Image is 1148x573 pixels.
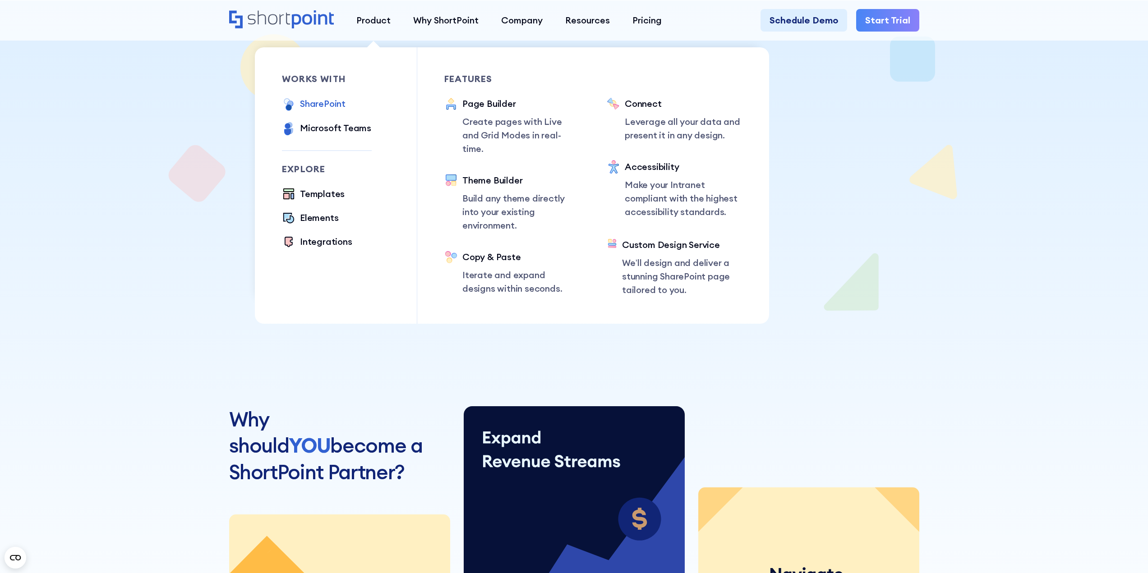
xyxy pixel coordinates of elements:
div: Elements [300,211,338,225]
a: Theme BuilderBuild any theme directly into your existing environment. [444,174,580,232]
a: ConnectLeverage all your data and present it in any design. [607,97,742,142]
p: We’ll design and deliver a stunning SharePoint page tailored to you. [622,256,742,297]
p: Create pages with Live and Grid Modes in real-time. [462,115,580,156]
p: Build any theme directly into your existing environment. [462,192,580,232]
a: Templates [282,187,345,202]
a: Copy & PasteIterate and expand designs within seconds. [444,250,580,295]
a: Elements [282,211,338,226]
a: Company [490,9,554,32]
a: Why ShortPoint [402,9,490,32]
a: Product [345,9,402,32]
p: Iterate and expand designs within seconds. [462,268,580,295]
div: Copy & Paste [462,250,580,264]
h2: Why should become a ShortPoint Partner? [229,406,450,486]
p: Make your Intranet compliant with the highest accessibility standards. [625,178,742,219]
div: Connect [625,97,742,110]
a: Schedule Demo [761,9,847,32]
a: AccessibilityMake your Intranet compliant with the highest accessibility standards. [607,160,742,220]
div: Why ShortPoint [413,14,479,27]
div: Chatwidget [986,468,1148,573]
strong: YOU [289,432,330,458]
a: Resources [554,9,621,32]
div: Theme Builder [462,174,580,187]
div: Resources [565,14,610,27]
a: Integrations [282,235,352,250]
div: Features [444,74,580,83]
div: Explore [282,165,372,174]
a: Pricing [621,9,673,32]
div: Page Builder [462,97,580,110]
a: Custom Design ServiceWe’ll design and deliver a stunning SharePoint page tailored to you. [607,238,742,297]
a: Microsoft Teams [282,121,371,137]
div: Custom Design Service [622,238,742,252]
button: Open CMP widget [5,547,26,568]
div: Microsoft Teams [300,121,371,135]
div: works with [282,74,372,83]
a: Start Trial [856,9,919,32]
a: Home [229,10,334,30]
iframe: Chat Widget [986,468,1148,573]
p: Leverage all your data and present it in any design. [625,115,742,142]
div: Templates [300,187,345,201]
div: SharePoint [300,97,346,110]
div: Product [356,14,391,27]
div: Accessibility [625,160,742,174]
div: Company [501,14,543,27]
div: Integrations [300,235,352,248]
div: Pricing [632,14,662,27]
a: SharePoint [282,97,346,112]
a: Page BuilderCreate pages with Live and Grid Modes in real-time. [444,97,580,156]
